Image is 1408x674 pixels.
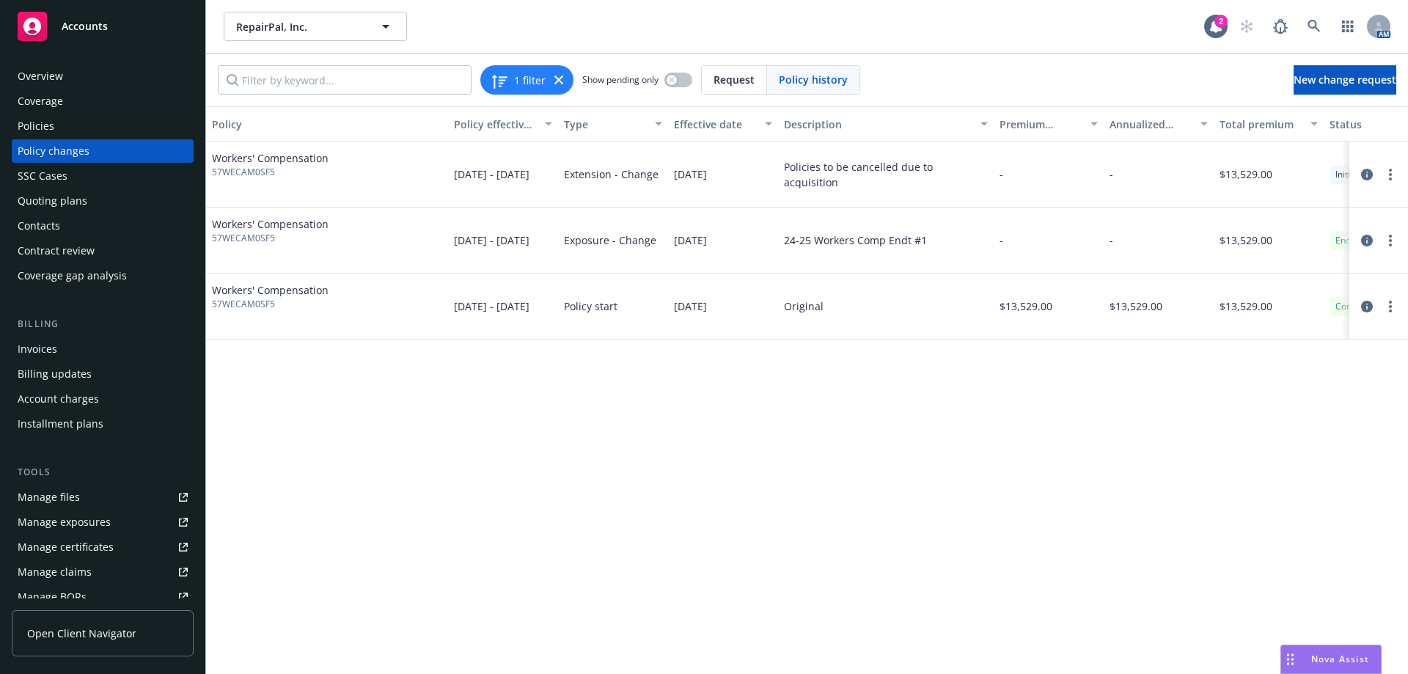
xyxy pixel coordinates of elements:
span: Show pending only [582,73,659,86]
a: Manage files [12,486,194,509]
span: 57WECAM0SF5 [212,232,329,245]
span: Extension - Change [564,166,659,182]
a: Contract review [12,239,194,263]
div: Policy changes [18,139,89,163]
a: more [1382,298,1399,315]
button: Policy [206,106,448,142]
a: circleInformation [1358,232,1376,249]
button: Annualized total premium change [1104,106,1214,142]
a: Switch app [1333,12,1363,41]
div: Invoices [18,337,57,361]
span: - [1110,232,1113,248]
button: Description [778,106,994,142]
span: - [1000,166,1003,182]
div: Original [784,298,824,314]
div: Account charges [18,387,99,411]
div: Tools [12,465,194,480]
span: - [1000,232,1003,248]
a: Policy changes [12,139,194,163]
a: Contacts [12,214,194,238]
div: Contacts [18,214,60,238]
input: Filter by keyword... [218,65,472,95]
div: Manage claims [18,560,92,584]
a: Manage exposures [12,510,194,534]
div: Billing updates [18,362,92,386]
div: Policy [212,117,442,132]
div: Installment plans [18,412,103,436]
span: Initiated [1335,168,1368,181]
span: 1 filter [514,73,546,88]
span: 57WECAM0SF5 [212,166,329,179]
div: Description [784,117,972,132]
div: Contract review [18,239,95,263]
div: Premium change [1000,117,1082,132]
a: Billing updates [12,362,194,386]
span: [DATE] - [DATE] [454,166,529,182]
a: more [1382,232,1399,249]
span: Exposure - Change [564,232,656,248]
div: Drag to move [1281,645,1299,673]
div: 2 [1214,15,1228,28]
span: Nova Assist [1311,653,1369,665]
a: SSC Cases [12,164,194,188]
button: Policy effective dates [448,106,558,142]
button: Effective date [668,106,778,142]
a: Manage certificates [12,535,194,559]
a: Coverage gap analysis [12,264,194,287]
span: Open Client Navigator [27,626,136,641]
div: Type [564,117,646,132]
span: [DATE] [674,298,707,314]
a: Start snowing [1232,12,1261,41]
span: $13,529.00 [1220,298,1272,314]
span: [DATE] [674,232,707,248]
span: Workers' Compensation [212,216,329,232]
div: 24-25 Workers Comp Endt #1 [784,232,927,248]
span: Accounts [62,21,108,32]
div: Annualized total premium change [1110,117,1192,132]
a: Report a Bug [1266,12,1295,41]
div: Overview [18,65,63,88]
div: Manage files [18,486,80,509]
div: Manage exposures [18,510,111,534]
span: $13,529.00 [1220,232,1272,248]
div: Effective date [674,117,756,132]
span: New change request [1294,73,1396,87]
span: Workers' Compensation [212,282,329,298]
span: Confirmed [1335,300,1379,313]
a: Coverage [12,89,194,113]
a: Manage claims [12,560,194,584]
a: more [1382,166,1399,183]
span: $13,529.00 [1220,166,1272,182]
div: Total premium [1220,117,1302,132]
div: Policies [18,114,54,138]
span: Policy history [779,72,848,87]
a: Invoices [12,337,194,361]
a: circleInformation [1358,298,1376,315]
span: Endorsed [1335,234,1374,247]
span: [DATE] [674,166,707,182]
button: Nova Assist [1280,645,1382,674]
div: Coverage [18,89,63,113]
span: RepairPal, Inc. [236,19,363,34]
span: Workers' Compensation [212,150,329,166]
button: Premium change [994,106,1104,142]
a: Manage BORs [12,585,194,609]
div: Billing [12,317,194,331]
a: New change request [1294,65,1396,95]
span: $13,529.00 [1110,298,1162,314]
a: Search [1299,12,1329,41]
div: Manage BORs [18,585,87,609]
span: 57WECAM0SF5 [212,298,329,311]
div: Policies to be cancelled due to acquisition [784,159,988,190]
div: Manage certificates [18,535,114,559]
a: Quoting plans [12,189,194,213]
div: SSC Cases [18,164,67,188]
a: Overview [12,65,194,88]
div: Policy effective dates [454,117,536,132]
div: Coverage gap analysis [18,264,127,287]
a: Account charges [12,387,194,411]
span: Request [714,72,755,87]
button: Total premium [1214,106,1324,142]
span: - [1110,166,1113,182]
